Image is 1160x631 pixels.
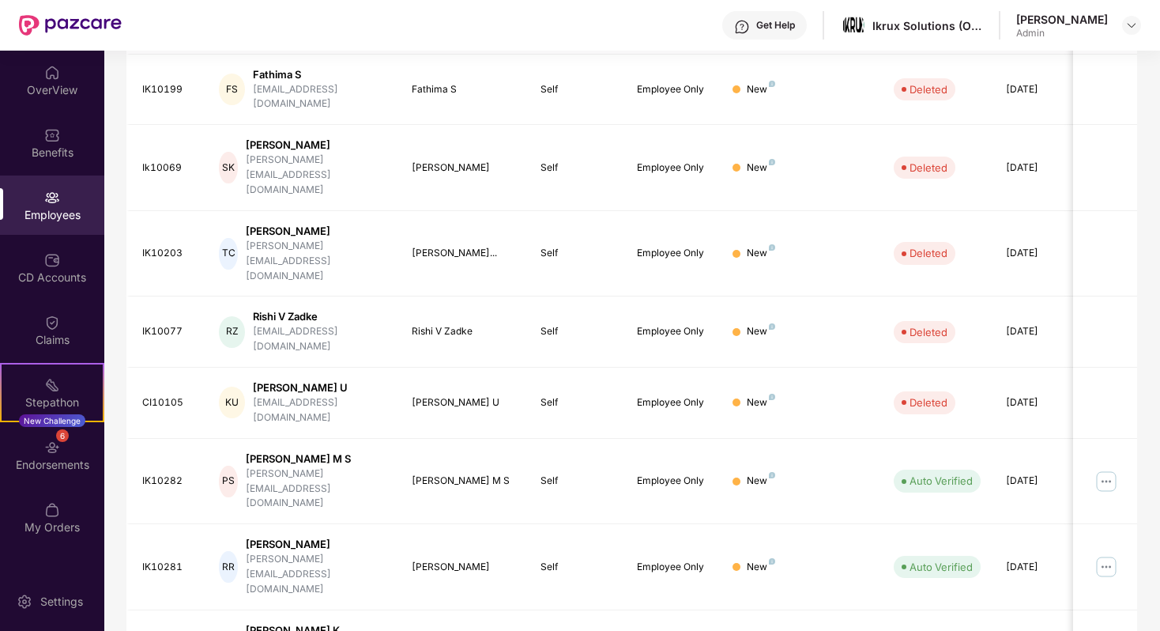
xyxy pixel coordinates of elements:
div: Admin [1016,27,1108,40]
div: IK10203 [142,246,194,261]
div: [PERSON_NAME] M S [246,452,386,467]
div: [DATE] [1006,246,1077,261]
div: [PERSON_NAME]... [412,246,515,261]
div: [PERSON_NAME] U [253,380,386,395]
div: Employee Only [637,560,708,575]
div: IK10199 [142,82,194,97]
div: New Challenge [19,414,85,427]
img: svg+xml;base64,PHN2ZyBpZD0iSGVscC0zMngzMiIgeG1sbnM9Imh0dHA6Ly93d3cudzMub3JnLzIwMDAvc3ZnIiB3aWR0aD... [734,19,750,35]
div: Ik10069 [142,161,194,176]
div: [PERSON_NAME] [246,537,386,552]
div: Deleted [910,81,947,97]
div: Auto Verified [910,473,973,489]
div: [PERSON_NAME] [246,138,386,153]
div: KU [219,387,245,418]
img: svg+xml;base64,PHN2ZyB4bWxucz0iaHR0cDovL3d3dy53My5vcmcvMjAwMC9zdmciIHdpZHRoPSI4IiBoZWlnaHQ9IjgiIH... [769,472,775,478]
div: New [747,395,775,410]
div: Deleted [910,324,947,340]
img: svg+xml;base64,PHN2ZyBpZD0iTXlfT3JkZXJzIiBkYXRhLW5hbWU9Ik15IE9yZGVycyIgeG1sbnM9Imh0dHA6Ly93d3cudz... [44,502,60,518]
div: 6 [56,429,69,442]
img: manageButton [1094,469,1119,494]
div: New [747,324,775,339]
div: New [747,82,775,97]
div: Rishi V Zadke [412,324,515,339]
img: svg+xml;base64,PHN2ZyBpZD0iQ2xhaW0iIHhtbG5zPSJodHRwOi8vd3d3LnczLm9yZy8yMDAwL3N2ZyIgd2lkdGg9IjIwIi... [44,315,60,331]
div: New [747,246,775,261]
div: [PERSON_NAME] [1016,12,1108,27]
div: Fathima S [412,82,515,97]
div: [PERSON_NAME] U [412,395,515,410]
div: Self [540,474,612,489]
img: svg+xml;base64,PHN2ZyBpZD0iRW1wbG95ZWVzIiB4bWxucz0iaHR0cDovL3d3dy53My5vcmcvMjAwMC9zdmciIHdpZHRoPS... [44,190,60,206]
div: [DATE] [1006,560,1077,575]
img: images%20(3).jpg [842,14,865,37]
div: Self [540,82,612,97]
div: Deleted [910,245,947,261]
div: New [747,161,775,176]
div: Auto Verified [910,559,973,575]
div: Employee Only [637,161,708,176]
img: New Pazcare Logo [19,15,122,36]
div: [DATE] [1006,324,1077,339]
img: svg+xml;base64,PHN2ZyB4bWxucz0iaHR0cDovL3d3dy53My5vcmcvMjAwMC9zdmciIHdpZHRoPSI4IiBoZWlnaHQ9IjgiIH... [769,394,775,400]
img: svg+xml;base64,PHN2ZyB4bWxucz0iaHR0cDovL3d3dy53My5vcmcvMjAwMC9zdmciIHdpZHRoPSIyMSIgaGVpZ2h0PSIyMC... [44,377,60,393]
img: svg+xml;base64,PHN2ZyBpZD0iQmVuZWZpdHMiIHhtbG5zPSJodHRwOi8vd3d3LnczLm9yZy8yMDAwL3N2ZyIgd2lkdGg9Ij... [44,127,60,143]
div: FS [219,74,245,105]
div: [DATE] [1006,161,1077,176]
div: Employee Only [637,246,708,261]
div: PS [219,466,237,497]
div: [PERSON_NAME] M S [412,474,515,489]
div: [PERSON_NAME][EMAIL_ADDRESS][DOMAIN_NAME] [246,552,386,597]
div: [EMAIL_ADDRESS][DOMAIN_NAME] [253,324,386,354]
div: Employee Only [637,82,708,97]
div: [EMAIL_ADDRESS][DOMAIN_NAME] [253,82,386,112]
div: [PERSON_NAME] [412,161,515,176]
div: [PERSON_NAME] [246,224,386,239]
img: svg+xml;base64,PHN2ZyBpZD0iQ0RfQWNjb3VudHMiIGRhdGEtbmFtZT0iQ0QgQWNjb3VudHMiIHhtbG5zPSJodHRwOi8vd3... [44,252,60,268]
div: Ikrux Solutions (Opc) Private Limited [872,18,983,33]
div: [PERSON_NAME][EMAIL_ADDRESS][DOMAIN_NAME] [246,153,386,198]
div: Rishi V Zadke [253,309,386,324]
div: CI10105 [142,395,194,410]
img: manageButton [1094,554,1119,580]
div: Employee Only [637,324,708,339]
img: svg+xml;base64,PHN2ZyBpZD0iU2V0dGluZy0yMHgyMCIgeG1sbnM9Imh0dHA6Ly93d3cudzMub3JnLzIwMDAvc3ZnIiB3aW... [17,594,32,610]
div: Self [540,246,612,261]
div: Self [540,395,612,410]
div: [DATE] [1006,395,1077,410]
div: Get Help [756,19,795,32]
div: IK10281 [142,560,194,575]
div: Employee Only [637,474,708,489]
div: Employee Only [637,395,708,410]
img: svg+xml;base64,PHN2ZyBpZD0iRW5kb3JzZW1lbnRzIiB4bWxucz0iaHR0cDovL3d3dy53My5vcmcvMjAwMC9zdmciIHdpZH... [44,440,60,455]
img: svg+xml;base64,PHN2ZyB4bWxucz0iaHR0cDovL3d3dy53My5vcmcvMjAwMC9zdmciIHdpZHRoPSI4IiBoZWlnaHQ9IjgiIH... [769,159,775,165]
div: Deleted [910,395,947,410]
img: svg+xml;base64,PHN2ZyBpZD0iSG9tZSIgeG1sbnM9Imh0dHA6Ly93d3cudzMub3JnLzIwMDAvc3ZnIiB3aWR0aD0iMjAiIG... [44,65,60,81]
div: Self [540,161,612,176]
div: [EMAIL_ADDRESS][DOMAIN_NAME] [253,395,386,425]
img: svg+xml;base64,PHN2ZyB4bWxucz0iaHR0cDovL3d3dy53My5vcmcvMjAwMC9zdmciIHdpZHRoPSI4IiBoZWlnaHQ9IjgiIH... [769,323,775,330]
div: Deleted [910,160,947,176]
div: Settings [36,594,88,610]
div: New [747,560,775,575]
div: [PERSON_NAME][EMAIL_ADDRESS][DOMAIN_NAME] [246,239,386,284]
div: New [747,474,775,489]
div: Self [540,560,612,575]
div: [DATE] [1006,82,1077,97]
img: svg+xml;base64,PHN2ZyB4bWxucz0iaHR0cDovL3d3dy53My5vcmcvMjAwMC9zdmciIHdpZHRoPSI4IiBoZWlnaHQ9IjgiIH... [769,244,775,251]
div: IK10077 [142,324,194,339]
div: TC [219,238,237,270]
div: RR [219,551,237,583]
div: [PERSON_NAME] [412,560,515,575]
div: Fathima S [253,67,386,82]
div: RZ [219,316,245,348]
div: [PERSON_NAME][EMAIL_ADDRESS][DOMAIN_NAME] [246,467,386,512]
img: svg+xml;base64,PHN2ZyB4bWxucz0iaHR0cDovL3d3dy53My5vcmcvMjAwMC9zdmciIHdpZHRoPSI4IiBoZWlnaHQ9IjgiIH... [769,81,775,87]
div: IK10282 [142,474,194,489]
div: SK [219,152,237,183]
img: svg+xml;base64,PHN2ZyB4bWxucz0iaHR0cDovL3d3dy53My5vcmcvMjAwMC9zdmciIHdpZHRoPSI4IiBoZWlnaHQ9IjgiIH... [769,558,775,565]
img: svg+xml;base64,PHN2ZyBpZD0iRHJvcGRvd24tMzJ4MzIiIHhtbG5zPSJodHRwOi8vd3d3LnczLm9yZy8yMDAwL3N2ZyIgd2... [1125,19,1138,32]
div: Self [540,324,612,339]
div: [DATE] [1006,474,1077,489]
div: Stepathon [2,395,103,410]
